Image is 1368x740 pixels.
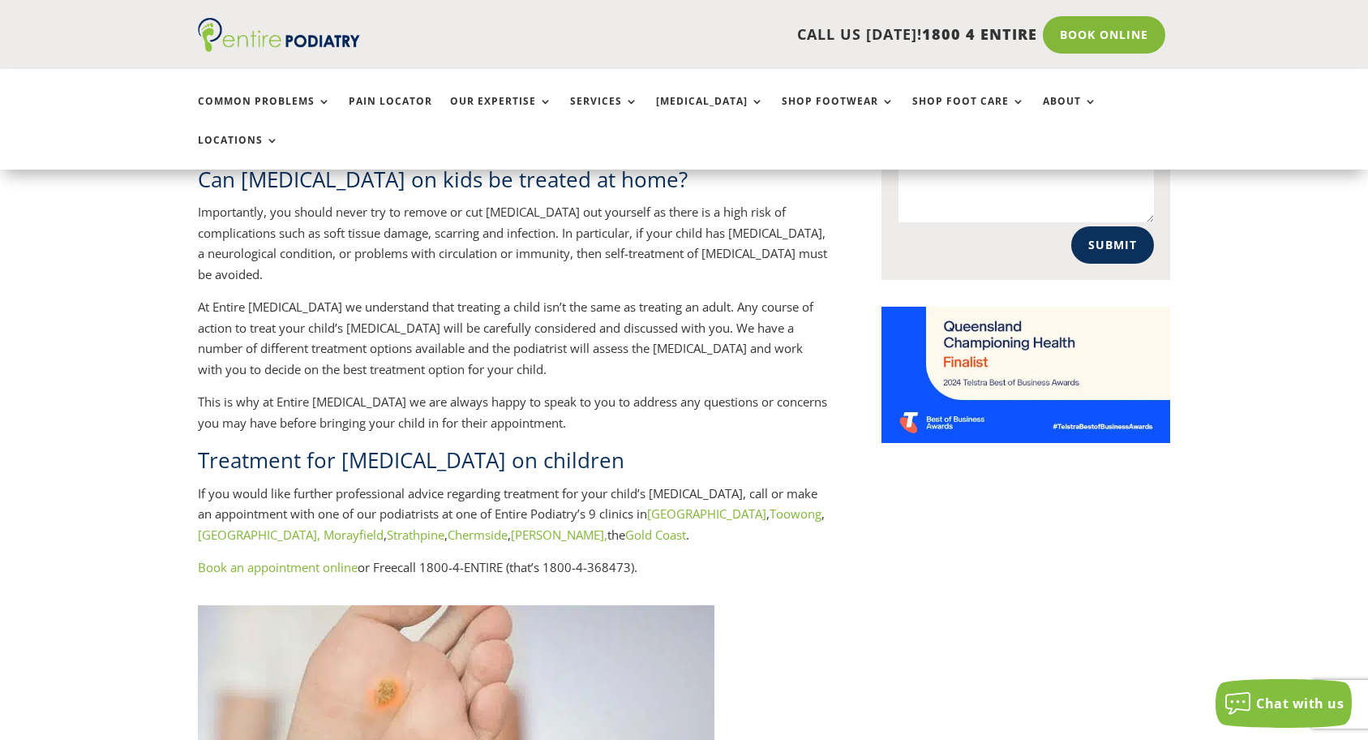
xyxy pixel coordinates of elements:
a: Pain Locator [349,96,432,131]
h2: Treatment for [MEDICAL_DATA] on children [198,445,829,483]
p: This is why at Entire [MEDICAL_DATA] we are always happy to speak to you to address any questions... [198,392,829,445]
a: Morayfield [324,527,384,543]
h2: Can [MEDICAL_DATA] on kids be treated at home? [198,165,829,202]
a: Chermside [448,527,508,543]
a: [MEDICAL_DATA] [656,96,764,131]
a: Strathpine [387,527,444,543]
a: Book an appointment online [198,559,358,575]
p: or Freecall 1800-4-ENTIRE (that’s 1800-4-368473). [198,557,829,579]
span: Chat with us [1256,695,1344,712]
p: If you would like further professional advice regarding treatment for your child’s [MEDICAL_DATA]... [198,484,829,558]
a: Shop Footwear [782,96,894,131]
a: Toowong [770,506,821,522]
img: logo (1) [198,18,360,52]
a: Services [570,96,638,131]
span: 1800 4 ENTIRE [922,24,1037,44]
p: At Entire [MEDICAL_DATA] we understand that treating a child isn’t the same as treating an adult.... [198,297,829,392]
a: Entire Podiatry [198,39,360,55]
p: Importantly, you should never try to remove or cut [MEDICAL_DATA] out yourself as there is a high... [198,202,829,297]
a: [PERSON_NAME], [511,527,607,543]
a: About [1043,96,1097,131]
a: Our Expertise [450,96,552,131]
a: Telstra Business Awards QLD State Finalist - Championing Health Category [881,430,1170,446]
img: Telstra Business Awards QLD State Finalist - Championing Health Category [881,307,1170,443]
a: [GEOGRAPHIC_DATA], [198,527,320,543]
button: Submit [1071,226,1154,264]
button: Chat with us [1216,679,1352,728]
a: Gold Coast [625,527,686,543]
a: [GEOGRAPHIC_DATA] [647,506,766,522]
a: Common Problems [198,96,331,131]
a: Shop Foot Care [912,96,1025,131]
p: CALL US [DATE]! [422,24,1037,45]
a: Book Online [1043,16,1165,54]
a: Locations [198,135,279,170]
